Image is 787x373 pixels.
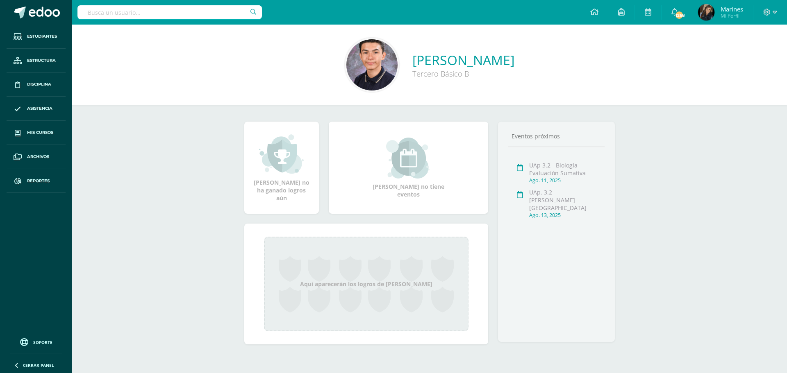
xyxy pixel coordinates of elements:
span: 1268 [675,11,684,20]
span: Estudiantes [27,33,57,40]
a: [PERSON_NAME] [412,51,514,69]
a: Soporte [10,336,62,347]
span: Marines [721,5,743,13]
div: UAp 3.2 - Biología - Evaluación Sumativa [529,161,603,177]
img: 5b9b3b10b614d00fb5a5de4835087b3f.png [346,39,398,90]
div: UAp. 3.2 - [PERSON_NAME][GEOGRAPHIC_DATA] [529,188,603,212]
div: Aquí aparecerán los logros de [PERSON_NAME] [264,237,469,331]
a: Estructura [7,49,66,73]
div: [PERSON_NAME] no tiene eventos [367,138,449,198]
a: Disciplina [7,73,66,97]
a: Reportes [7,169,66,193]
img: event_small.png [386,138,431,179]
span: Reportes [27,178,50,184]
img: achievement_small.png [259,133,304,174]
a: Estudiantes [7,25,66,49]
div: Ago. 13, 2025 [529,212,603,219]
span: Soporte [33,339,52,345]
span: Mis cursos [27,129,53,136]
span: Mi Perfil [721,12,743,19]
a: Asistencia [7,97,66,121]
a: Mis cursos [7,121,66,145]
div: Ago. 11, 2025 [529,177,603,184]
span: Estructura [27,57,56,64]
span: Disciplina [27,81,51,88]
span: Cerrar panel [23,362,54,368]
div: Tercero Básico B [412,69,514,79]
span: Archivos [27,154,49,160]
div: Eventos próximos [508,132,605,140]
span: Asistencia [27,105,52,112]
div: [PERSON_NAME] no ha ganado logros aún [252,133,311,202]
a: Archivos [7,145,66,169]
input: Busca un usuario... [77,5,262,19]
img: 605e646b819ee29ec80621c3529df381.png [698,4,714,20]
